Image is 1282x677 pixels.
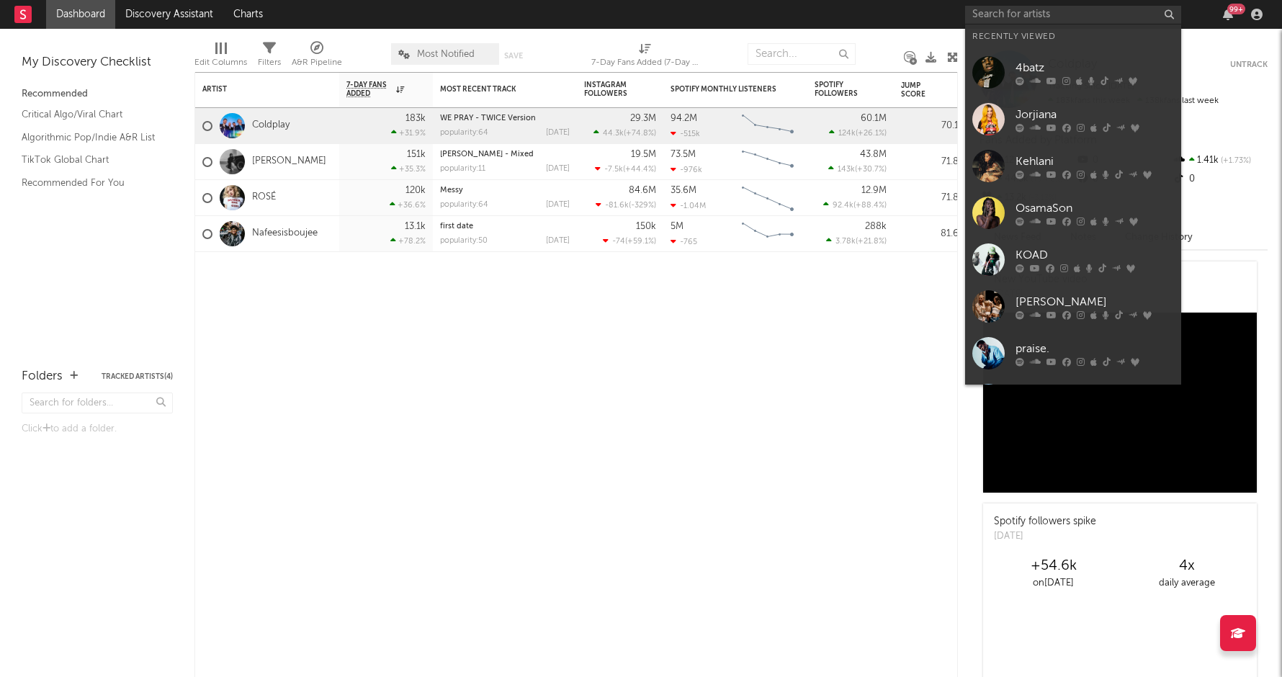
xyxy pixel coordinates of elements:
[748,43,856,65] input: Search...
[735,108,800,144] svg: Chart title
[1223,9,1233,20] button: 99+
[861,186,887,195] div: 12.9M
[630,114,656,123] div: 29.3M
[202,85,310,94] div: Artist
[636,222,656,231] div: 150k
[440,151,570,158] div: Luther - Mixed
[440,129,488,137] div: popularity: 64
[965,49,1181,96] a: 4batz
[858,238,884,246] span: +21.8 %
[546,129,570,137] div: [DATE]
[258,54,281,71] div: Filters
[591,54,699,71] div: 7-Day Fans Added (7-Day Fans Added)
[596,200,656,210] div: ( )
[629,186,656,195] div: 84.6M
[625,166,654,174] span: +44.4 %
[861,114,887,123] div: 60.1M
[823,200,887,210] div: ( )
[965,96,1181,143] a: Jorjiana
[994,529,1096,544] div: [DATE]
[194,36,247,78] div: Edit Columns
[417,50,475,59] span: Most Notified
[595,164,656,174] div: ( )
[292,36,342,78] div: A&R Pipeline
[603,130,624,138] span: 44.3k
[440,151,534,158] a: [PERSON_NAME] - Mixed
[838,166,855,174] span: 143k
[440,201,488,209] div: popularity: 64
[965,236,1181,283] a: KOAD
[440,85,548,94] div: Most Recent Track
[252,156,326,168] a: [PERSON_NAME]
[671,114,697,123] div: 94.2M
[856,202,884,210] span: +88.4 %
[504,52,523,60] button: Save
[440,187,570,194] div: Messy
[546,237,570,245] div: [DATE]
[901,117,959,135] div: 70.1
[735,180,800,216] svg: Chart title
[22,107,158,122] a: Critical Algo/Viral Chart
[391,164,426,174] div: +35.3 %
[1172,151,1268,170] div: 1.41k
[901,153,959,171] div: 71.8
[838,130,856,138] span: 124k
[440,187,463,194] a: Messy
[828,164,887,174] div: ( )
[1227,4,1245,14] div: 99 +
[631,150,656,159] div: 19.5M
[591,36,699,78] div: 7-Day Fans Added (7-Day Fans Added)
[735,216,800,252] svg: Chart title
[593,128,656,138] div: ( )
[22,86,173,103] div: Recommended
[858,130,884,138] span: +26.1 %
[826,236,887,246] div: ( )
[965,143,1181,189] a: Kehlani
[671,201,706,210] div: -1.04M
[835,238,856,246] span: 3.78k
[22,130,158,145] a: Algorithmic Pop/Indie A&R List
[1016,106,1174,123] div: Jorjiana
[901,225,959,243] div: 81.6
[671,186,696,195] div: 35.6M
[671,150,696,159] div: 73.5M
[631,202,654,210] span: -329 %
[865,222,887,231] div: 288k
[440,223,570,230] div: first date
[627,238,654,246] span: +59.1 %
[440,165,485,173] div: popularity: 11
[1016,199,1174,217] div: OsamaSon
[102,373,173,380] button: Tracked Artists(4)
[1016,293,1174,310] div: [PERSON_NAME]
[546,201,570,209] div: [DATE]
[1120,557,1253,575] div: 4 x
[292,54,342,71] div: A&R Pipeline
[626,130,654,138] span: +74.8 %
[440,223,473,230] a: first date
[671,85,779,94] div: Spotify Monthly Listeners
[22,175,158,191] a: Recommended For You
[972,28,1174,45] div: Recently Viewed
[405,222,426,231] div: 13.1k
[965,6,1181,24] input: Search for artists
[546,165,570,173] div: [DATE]
[440,115,570,122] div: WE PRAY - TWICE Version
[22,421,173,438] div: Click to add a folder.
[584,81,635,98] div: Instagram Followers
[1016,246,1174,264] div: KOAD
[671,129,700,138] div: -515k
[671,222,683,231] div: 5M
[604,166,623,174] span: -7.5k
[605,202,629,210] span: -81.6k
[901,81,937,99] div: Jump Score
[994,514,1096,529] div: Spotify followers spike
[22,54,173,71] div: My Discovery Checklist
[671,237,697,246] div: -765
[194,54,247,71] div: Edit Columns
[440,115,536,122] a: WE PRAY - TWICE Version
[815,81,865,98] div: Spotify Followers
[671,165,702,174] div: -976k
[1219,157,1251,165] span: +1.73 %
[1016,153,1174,170] div: Kehlani
[22,152,158,168] a: TikTok Global Chart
